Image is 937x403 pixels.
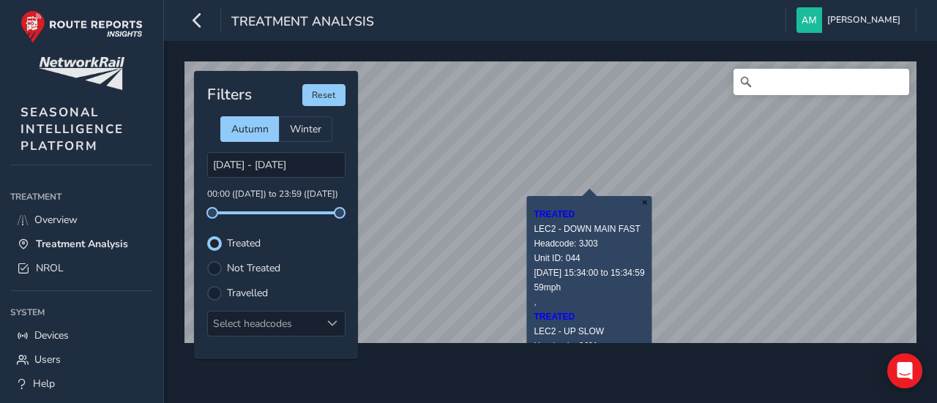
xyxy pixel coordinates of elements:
[290,122,321,136] span: Winter
[10,323,153,347] a: Devices
[208,312,321,336] div: Select headcodes
[534,222,644,236] div: LEC2 - DOWN MAIN FAST
[39,57,124,90] img: customer logo
[227,263,280,274] label: Not Treated
[20,104,124,154] span: SEASONAL INTELLIGENCE PLATFORM
[279,116,332,142] div: Winter
[534,324,644,339] div: LEC2 - UP SLOW
[36,261,64,275] span: NROL
[10,208,153,232] a: Overview
[34,213,78,227] span: Overview
[534,236,644,251] div: Headcode: 3J03
[10,347,153,372] a: Users
[534,280,644,295] div: 59mph
[20,10,143,43] img: rr logo
[534,339,644,353] div: Headcode: 3J01
[33,377,55,391] span: Help
[733,69,909,95] input: Search
[231,12,374,33] span: Treatment Analysis
[207,188,346,201] p: 00:00 ([DATE]) to 23:59 ([DATE])
[796,7,822,33] img: diamond-layout
[534,265,644,280] div: [DATE] 15:34:00 to 15:34:59
[796,7,906,33] button: [PERSON_NAME]
[10,186,153,208] div: Treatment
[534,207,644,222] div: TREATED
[10,301,153,323] div: System
[34,353,61,366] span: Users
[34,328,69,342] span: Devices
[207,86,252,104] h4: Filters
[220,116,279,142] div: Autumn
[227,238,261,249] label: Treated
[10,372,153,396] a: Help
[10,256,153,280] a: NROL
[302,84,346,106] button: Reset
[827,7,900,33] span: [PERSON_NAME]
[231,122,269,136] span: Autumn
[887,353,922,388] div: Open Intercom Messenger
[10,232,153,256] a: Treatment Analysis
[227,288,268,298] label: Travelled
[534,251,644,265] div: Unit ID: 044
[184,61,917,343] canvas: Map
[36,237,128,251] span: Treatment Analysis
[534,309,644,324] div: TREATED
[638,196,652,208] button: Close popup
